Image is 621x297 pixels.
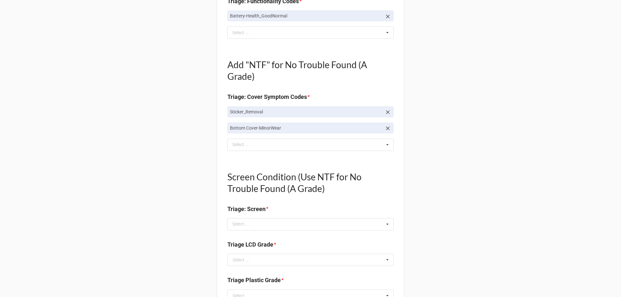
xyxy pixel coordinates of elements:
div: Select ... [233,258,249,262]
label: Triage: Screen [227,205,266,214]
label: Triage Plastic Grade [227,276,281,285]
p: Bottom Cover-MinorWear [230,125,382,131]
h1: Screen Condition (Use NTF for No Trouble Found (A Grade) [227,171,394,194]
label: Triage LCD Grade [227,240,273,249]
div: Select ... [231,141,258,148]
p: Sticker_Removal [230,109,382,115]
div: Select ... [231,220,258,228]
h1: Add "NTF" for No Trouble Found (A Grade) [227,59,394,82]
label: Triage: Cover Symptom Codes [227,92,307,101]
p: Battery-Health_GoodNormal [230,13,382,19]
div: Select ... [231,29,258,37]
